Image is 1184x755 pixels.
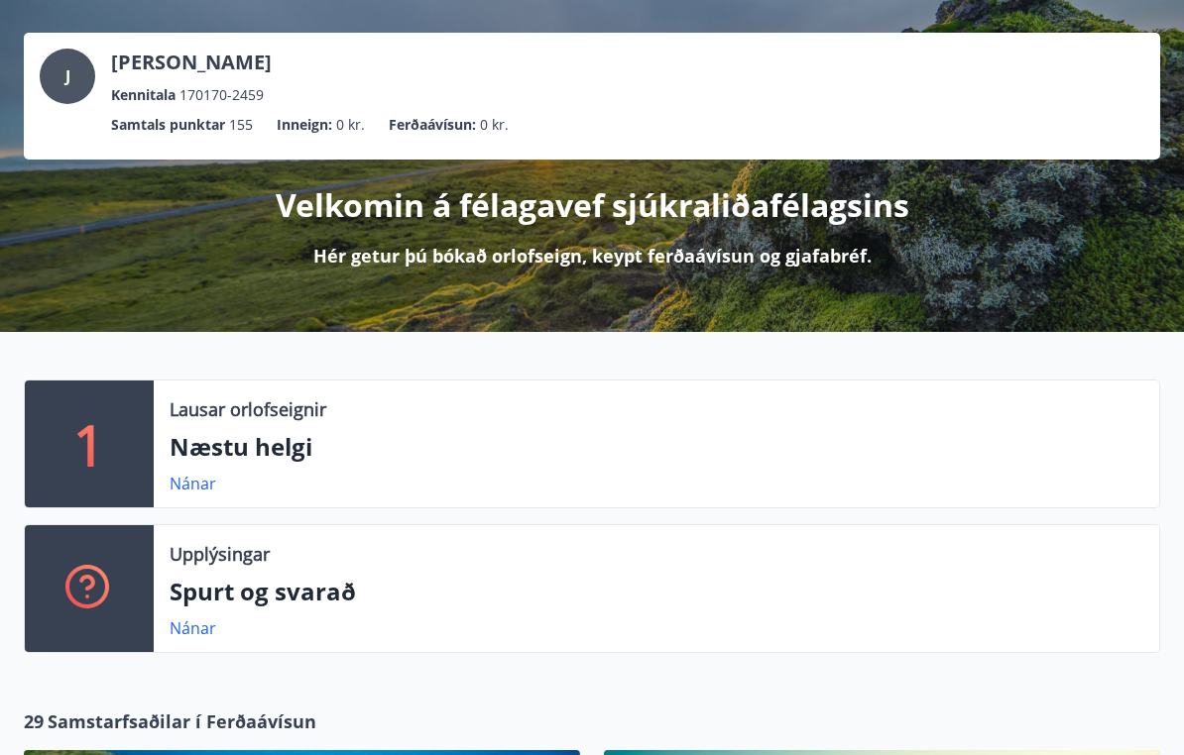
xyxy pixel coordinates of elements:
span: 0 kr. [480,115,509,137]
p: Lausar orlofseignir [170,397,326,423]
p: Upplýsingar [170,542,270,568]
span: Samstarfsaðilar í Ferðaávísun [48,709,316,735]
p: Kennitala [111,85,176,107]
p: Næstu helgi [170,431,1143,465]
p: Spurt og svarað [170,576,1143,609]
span: 0 kr. [336,115,365,137]
p: Hér getur þú bókað orlofseign, keypt ferðaávísun og gjafabréf. [313,244,872,270]
span: 170170-2459 [179,85,264,107]
p: [PERSON_NAME] [111,50,272,77]
p: 1 [73,407,105,483]
span: 155 [229,115,253,137]
p: Ferðaávísun : [389,115,476,137]
p: Inneign : [277,115,332,137]
p: Samtals punktar [111,115,225,137]
span: J [65,66,70,88]
p: Velkomin á félagavef sjúkraliðafélagsins [276,184,909,228]
a: Nánar [170,618,216,640]
a: Nánar [170,474,216,495]
span: 29 [24,709,44,735]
